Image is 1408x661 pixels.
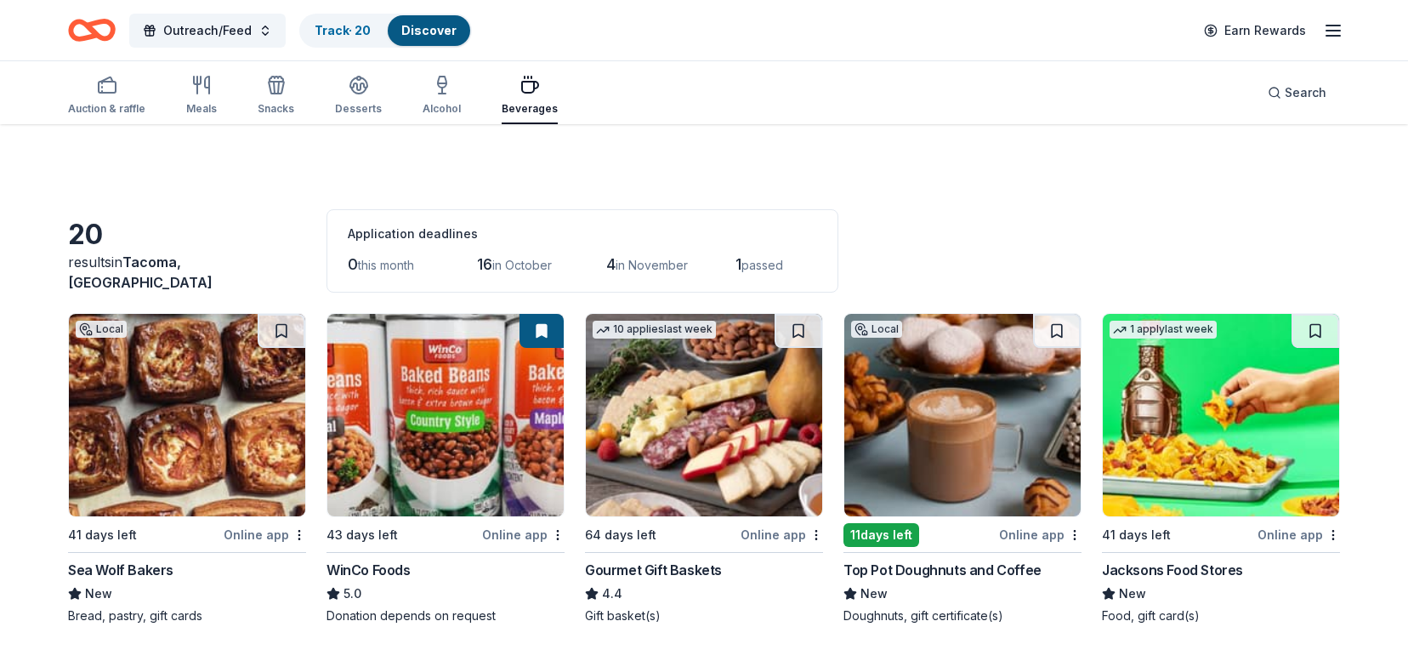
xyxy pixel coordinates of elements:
div: Online app [1258,524,1340,545]
div: Online app [999,524,1082,545]
div: 41 days left [68,525,137,545]
div: 64 days left [585,525,656,545]
div: 11 days left [843,523,919,547]
span: Search [1285,83,1326,103]
div: Online app [482,524,565,545]
button: Auction & raffle [68,68,145,124]
a: Home [68,10,116,50]
span: 0 [348,255,358,273]
div: results [68,252,306,293]
a: Image for Sea Wolf BakersLocal41 days leftOnline appSea Wolf BakersNewBread, pastry, gift cards [68,313,306,624]
div: 1 apply last week [1110,321,1217,339]
button: Search [1254,76,1340,110]
div: Food, gift card(s) [1102,607,1340,624]
div: 41 days left [1102,525,1171,545]
div: Snacks [258,102,294,116]
div: 20 [68,218,306,252]
span: in November [616,258,688,272]
span: 1 [735,255,741,273]
img: Image for Top Pot Doughnuts and Coffee [844,314,1081,516]
div: Jacksons Food Stores [1102,560,1243,580]
span: in [68,254,213,291]
div: 10 applies last week [593,321,716,339]
a: Discover [401,23,457,37]
div: Beverages [502,102,558,116]
div: Gift basket(s) [585,607,823,624]
div: Sea Wolf Bakers [68,560,173,580]
div: Alcohol [423,102,461,116]
button: Snacks [258,68,294,124]
button: Outreach/Feed [129,14,286,48]
div: Desserts [335,102,382,116]
span: New [860,584,888,604]
div: Top Pot Doughnuts and Coffee [843,560,1042,580]
div: Gourmet Gift Baskets [585,560,722,580]
span: 4 [606,255,616,273]
div: WinCo Foods [326,560,411,580]
span: New [1119,584,1146,604]
span: Outreach/Feed [163,20,252,41]
span: in October [492,258,552,272]
div: Application deadlines [348,224,817,244]
div: Doughnuts, gift certificate(s) [843,607,1082,624]
span: 16 [477,255,492,273]
a: Image for Top Pot Doughnuts and CoffeeLocal11days leftOnline appTop Pot Doughnuts and CoffeeNewDo... [843,313,1082,624]
span: 4.4 [602,584,622,604]
button: Desserts [335,68,382,124]
a: Image for Jacksons Food Stores1 applylast week41 days leftOnline appJacksons Food StoresNewFood, ... [1102,313,1340,624]
button: Meals [186,68,217,124]
button: Track· 20Discover [299,14,472,48]
div: Local [76,321,127,338]
div: Meals [186,102,217,116]
a: Track· 20 [315,23,371,37]
span: New [85,584,112,604]
button: Beverages [502,68,558,124]
a: Earn Rewards [1194,15,1316,46]
div: Online app [224,524,306,545]
div: Auction & raffle [68,102,145,116]
img: Image for WinCo Foods [327,314,564,516]
button: Alcohol [423,68,461,124]
div: Local [851,321,902,338]
div: 43 days left [326,525,398,545]
div: Bread, pastry, gift cards [68,607,306,624]
img: Image for Sea Wolf Bakers [69,314,305,516]
img: Image for Gourmet Gift Baskets [586,314,822,516]
span: passed [741,258,783,272]
div: Online app [741,524,823,545]
span: 5.0 [343,584,361,604]
div: Donation depends on request [326,607,565,624]
a: Image for Gourmet Gift Baskets10 applieslast week64 days leftOnline appGourmet Gift Baskets4.4Gif... [585,313,823,624]
span: Tacoma, [GEOGRAPHIC_DATA] [68,254,213,291]
img: Image for Jacksons Food Stores [1103,314,1339,516]
span: this month [358,258,414,272]
a: Image for WinCo Foods43 days leftOnline appWinCo Foods5.0Donation depends on request [326,313,565,624]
